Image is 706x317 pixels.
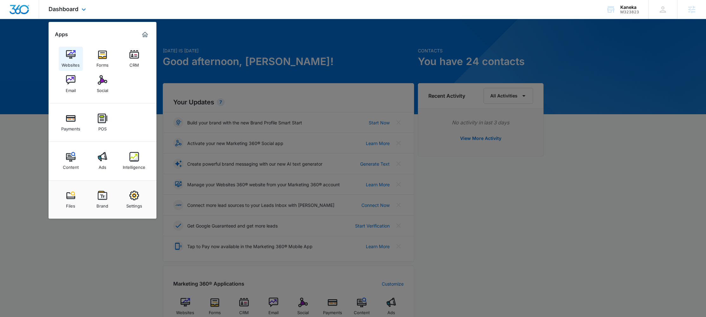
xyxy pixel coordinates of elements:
a: POS [90,110,115,135]
div: v 4.0.25 [18,10,31,15]
a: Social [90,72,115,96]
div: Forms [96,59,109,68]
a: Email [59,72,83,96]
a: CRM [122,47,146,71]
a: Intelligence [122,149,146,173]
div: account id [620,10,639,14]
div: Content [63,162,79,170]
a: Forms [90,47,115,71]
div: Social [97,85,108,93]
div: Websites [62,59,80,68]
div: Domain Overview [24,37,57,42]
a: Files [59,188,83,212]
h2: Apps [55,31,68,37]
div: Intelligence [123,162,145,170]
div: Settings [126,200,142,208]
div: Brand [96,200,108,208]
a: Marketing 360® Dashboard [140,30,150,40]
a: Content [59,149,83,173]
div: Payments [61,123,80,131]
img: logo_orange.svg [10,10,15,15]
div: CRM [129,59,139,68]
div: Keywords by Traffic [70,37,107,42]
img: tab_keywords_by_traffic_grey.svg [63,37,68,42]
div: POS [98,123,107,131]
a: Brand [90,188,115,212]
a: Websites [59,47,83,71]
div: Domain: [DOMAIN_NAME] [16,17,70,22]
img: website_grey.svg [10,17,15,22]
a: Settings [122,188,146,212]
a: Payments [59,110,83,135]
span: Dashboard [49,6,78,12]
a: Ads [90,149,115,173]
div: Ads [99,162,106,170]
div: Email [66,85,76,93]
img: tab_domain_overview_orange.svg [17,37,22,42]
div: account name [620,5,639,10]
div: Files [66,200,75,208]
